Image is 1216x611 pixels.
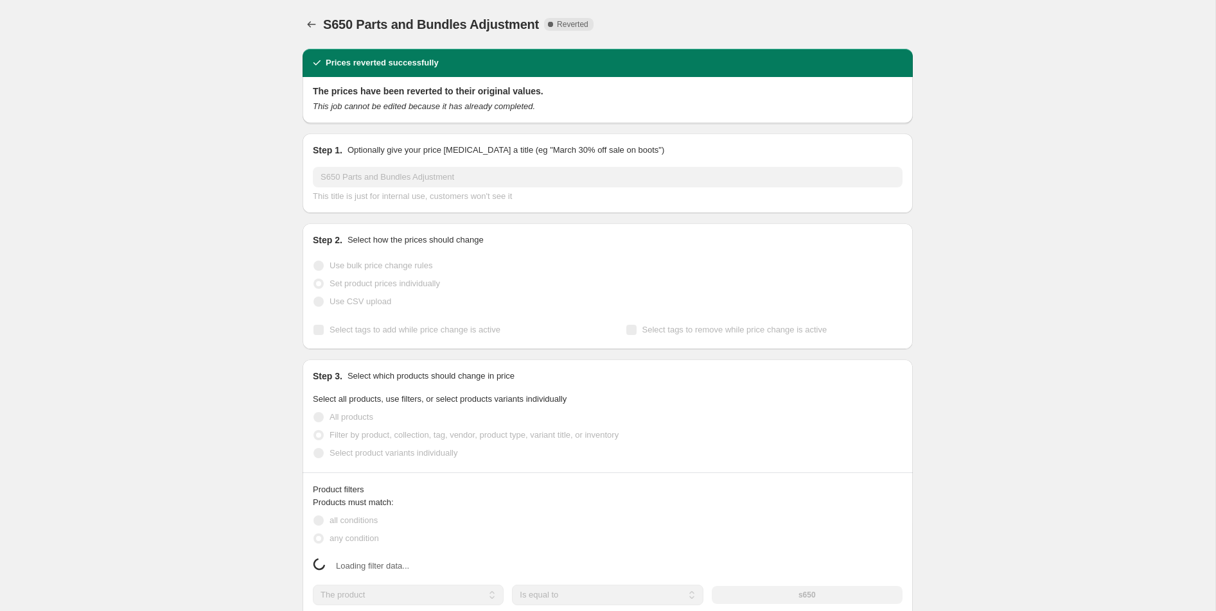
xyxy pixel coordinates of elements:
h2: Step 2. [313,234,342,246]
button: Price change jobs [303,15,321,33]
span: Products must match: [313,497,394,507]
span: S650 Parts and Bundles Adjustment [323,17,539,31]
span: Select product variants individually [330,448,457,458]
span: Select tags to add while price change is active [330,325,500,334]
span: Select all products, use filters, or select products variants individually [313,394,567,404]
span: This title is just for internal use, customers won't see it [313,191,512,201]
p: Select which products should change in price [348,370,515,383]
div: Product filters [313,483,903,496]
span: Loading filter data... [336,560,409,572]
h2: The prices have been reverted to their original values. [313,85,903,98]
span: Set product prices individually [330,279,440,288]
span: Use bulk price change rules [330,261,432,270]
span: Use CSV upload [330,297,391,306]
span: All products [330,412,373,422]
h2: Step 1. [313,144,342,157]
span: Reverted [557,19,588,30]
input: 30% off holiday sale [313,167,903,187]
h2: Step 3. [313,370,342,383]
span: any condition [330,533,379,543]
p: Select how the prices should change [348,234,484,246]
span: Select tags to remove while price change is active [642,325,827,334]
span: all conditions [330,515,378,525]
h2: Prices reverted successfully [326,56,439,69]
span: Filter by product, collection, tag, vendor, product type, variant title, or inventory [330,430,619,440]
i: This job cannot be edited because it has already completed. [313,101,535,111]
p: Optionally give your price [MEDICAL_DATA] a title (eg "March 30% off sale on boots") [348,144,664,157]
